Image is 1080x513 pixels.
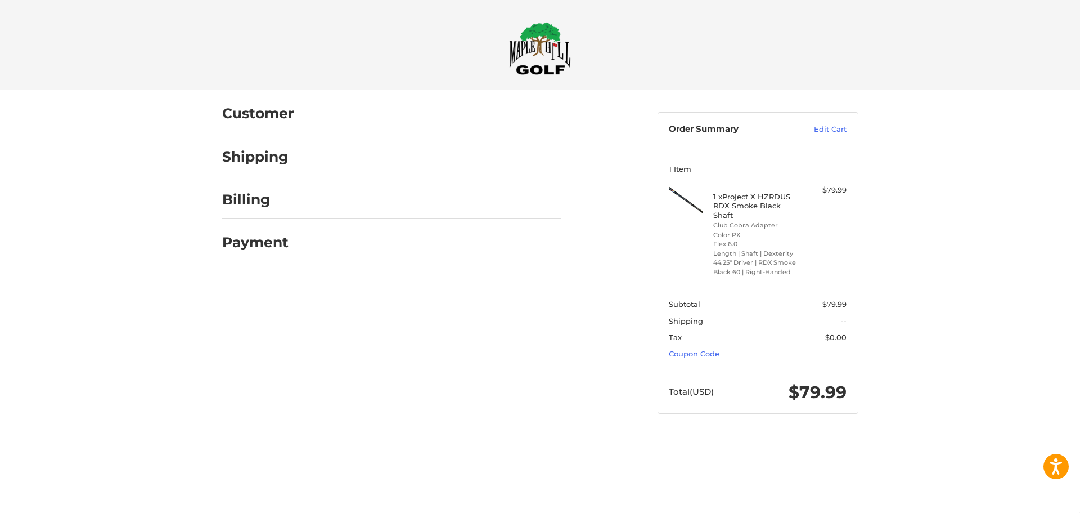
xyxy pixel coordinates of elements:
[509,22,571,75] img: Maple Hill Golf
[822,300,847,309] span: $79.99
[11,465,134,502] iframe: Gorgias live chat messenger
[713,249,799,277] li: Length | Shaft | Dexterity 44.25" Driver | RDX Smoke Black 60 | Right-Handed
[669,333,682,342] span: Tax
[222,148,289,166] h2: Shipping
[713,221,799,230] li: Club Cobra Adapter
[825,333,847,342] span: $0.00
[790,124,847,135] a: Edit Cart
[789,382,847,403] span: $79.99
[222,191,288,208] h2: Billing
[713,230,799,240] li: Color PX
[713,239,799,249] li: Flex 6.0
[222,234,289,251] h2: Payment
[669,316,703,325] span: Shipping
[669,386,714,397] span: Total (USD)
[713,192,799,220] h4: 1 x Project X HZRDUS RDX Smoke Black Shaft
[669,124,790,135] h3: Order Summary
[802,185,847,196] div: $79.99
[841,316,847,325] span: --
[669,349,719,358] a: Coupon Code
[669,164,847,173] h3: 1 Item
[222,105,294,122] h2: Customer
[669,300,700,309] span: Subtotal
